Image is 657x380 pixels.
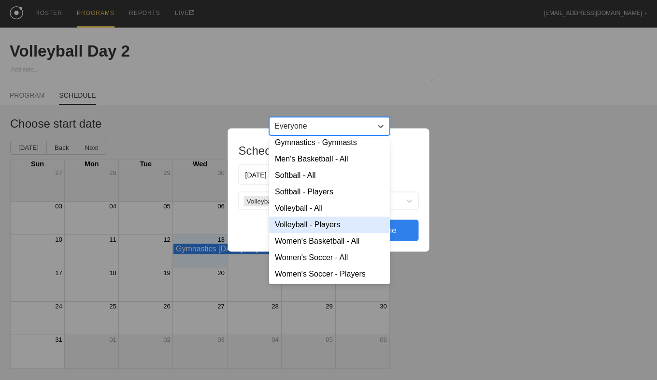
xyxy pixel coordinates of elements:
div: Volleyball - Players [244,196,304,206]
div: Softball - All [269,167,390,184]
div: Volleyball - Players [269,217,390,233]
h1: Schedule program [239,144,419,158]
div: Gymnastics - Gymnasts [269,134,390,151]
div: Women's Soccer - Players [269,266,390,282]
div: Women's Soccer - All [269,249,390,266]
div: Everyone [274,122,307,131]
div: Softball - Players [269,184,390,200]
div: Men's Basketball - All [269,151,390,167]
input: Start Date [239,165,289,185]
iframe: Chat Widget [483,268,657,380]
div: Women's Basketball - All [269,233,390,249]
div: Volleyball - All [269,200,390,217]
